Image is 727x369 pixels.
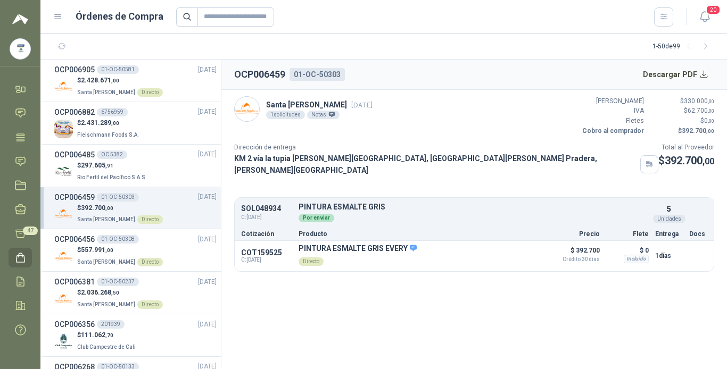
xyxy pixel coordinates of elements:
p: $ [77,245,163,255]
span: ,00 [708,118,714,124]
p: $ 0 [606,244,649,257]
span: Rio Fertil del Pacífico S.A.S. [77,174,147,180]
span: 2.428.671 [81,77,119,84]
img: Company Logo [54,77,73,96]
span: 62.700 [688,107,714,114]
div: 01-OC-50303 [290,68,345,81]
span: Santa [PERSON_NAME] [77,89,135,95]
p: Producto [299,231,540,237]
a: OCP006356201939[DATE] Company Logo$111.062,70Club Campestre de Cali [54,318,217,352]
span: 392.700 [682,127,714,135]
h3: OCP006905 [54,64,95,76]
span: ,00 [708,108,714,114]
p: $ [77,76,163,86]
a: OCP00638101-OC-50237[DATE] Company Logo$2.036.268,50Santa [PERSON_NAME]Directo [54,276,217,309]
span: ,00 [111,78,119,83]
div: 01-OC-50237 [97,278,139,286]
h2: OCP006459 [234,67,285,82]
p: COT159525 [241,248,292,257]
h3: OCP006882 [54,106,95,118]
span: 0 [704,117,714,124]
div: Directo [299,257,324,266]
span: ,00 [703,156,714,166]
span: 297.605 [81,162,113,169]
img: Company Logo [54,332,73,350]
span: ,00 [706,128,714,134]
span: ,50 [111,290,119,296]
div: 6756959 [97,108,128,116]
span: 392.700 [665,154,714,167]
span: ,91 [105,163,113,169]
p: Total al Proveedor [658,142,714,153]
div: 1 solicitudes [266,111,305,119]
a: OCP006485OC 5382[DATE] Company Logo$297.605,91Rio Fertil del Pacífico S.A.S. [54,149,217,182]
div: OC 5382 [97,150,127,159]
span: [DATE] [198,234,217,245]
span: 2.431.289 [81,119,119,127]
img: Company Logo [54,120,73,138]
span: 2.036.268 [81,289,119,296]
div: Por enviar [299,214,334,222]
img: Logo peakr [12,13,28,26]
a: OCP00645601-OC-50308[DATE] Company Logo$557.991,00Santa [PERSON_NAME]Directo [54,233,217,267]
span: 557.991 [81,246,113,254]
button: Descargar PDF [637,64,715,85]
img: Company Logo [235,97,259,121]
p: $ [77,330,138,340]
img: Company Logo [54,289,73,308]
span: [DATE] [198,320,217,330]
p: $ [77,118,141,128]
p: $ [77,288,163,298]
p: KM 2 vía la tupia [PERSON_NAME][GEOGRAPHIC_DATA], [GEOGRAPHIC_DATA][PERSON_NAME] Pradera , [PERSO... [234,153,636,176]
span: ,00 [105,247,113,253]
span: [DATE] [198,65,217,75]
div: 01-OC-50581 [97,65,139,74]
p: Cotización [241,231,292,237]
p: $ [650,106,714,116]
div: 201939 [97,320,125,329]
span: 392.700 [81,204,113,212]
span: Fleischmann Foods S.A. [77,132,139,138]
span: ,00 [105,205,113,211]
span: 330.000 [684,97,714,105]
span: 47 [23,227,38,235]
span: Crédito 30 días [547,257,600,262]
p: Santa [PERSON_NAME] [266,99,373,111]
a: OCP00645901-OC-50303[DATE] Company Logo$392.700,00Santa [PERSON_NAME]Directo [54,191,217,225]
span: [DATE] [198,277,217,287]
p: $ 392.700 [547,244,600,262]
span: 111.062 [81,331,113,339]
h3: OCP006381 [54,276,95,288]
div: Directo [137,215,163,224]
p: $ [650,126,714,136]
h3: OCP006459 [54,191,95,203]
p: $ [77,203,163,213]
p: Cobro al comprador [580,126,644,136]
img: Company Logo [54,204,73,223]
img: Company Logo [54,162,73,181]
p: Dirección de entrega [234,142,658,153]
p: $ [77,161,149,171]
div: Incluido [624,255,649,263]
div: 01-OC-50303 [97,193,139,202]
span: Club Campestre de Cali [77,344,136,350]
img: Company Logo [10,39,30,59]
h3: OCP006485 [54,149,95,161]
p: Fletes [580,116,644,126]
span: [DATE] [351,101,373,109]
p: PINTURA ESMALTE GRIS EVERY [299,244,417,254]
a: OCP00690501-OC-50581[DATE] Company Logo$2.428.671,00Santa [PERSON_NAME]Directo [54,64,217,97]
div: Directo [137,300,163,309]
span: ,00 [111,120,119,126]
p: PINTURA ESMALTE GRIS [299,203,649,211]
p: [PERSON_NAME] [580,96,644,106]
p: $ [650,116,714,126]
span: ,00 [708,98,714,104]
div: Directo [137,258,163,266]
p: $ [650,96,714,106]
div: Directo [137,88,163,97]
p: Entrega [655,231,683,237]
span: ,70 [105,332,113,338]
button: 20 [695,7,714,27]
h3: OCP006356 [54,318,95,330]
